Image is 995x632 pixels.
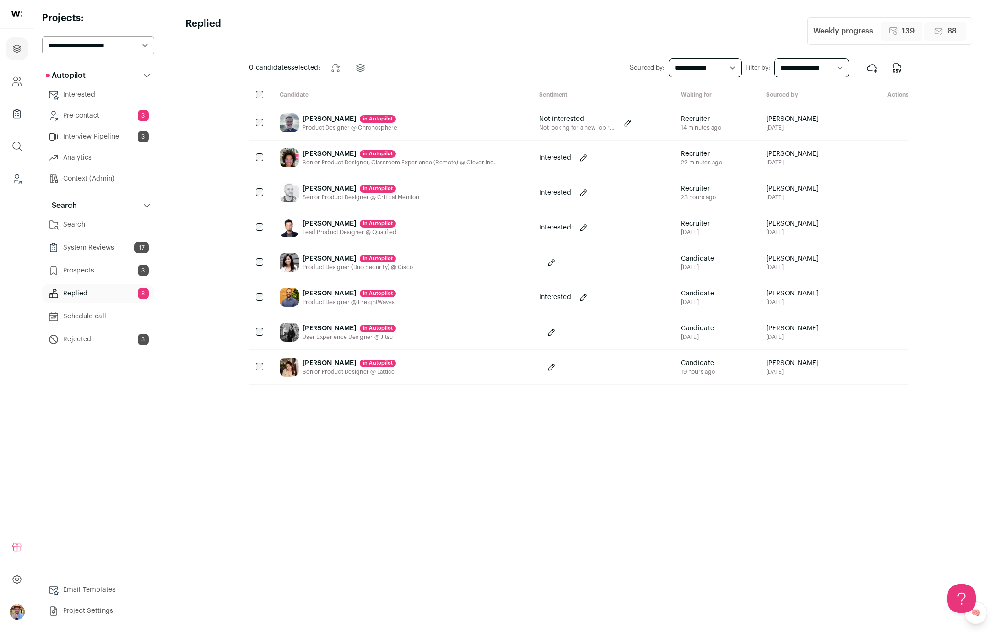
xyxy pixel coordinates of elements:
button: Search [42,196,154,215]
div: in Autopilot [360,290,396,297]
p: Interested [539,293,571,302]
span: 3 [138,110,149,121]
a: Rejected3 [42,330,154,349]
div: in Autopilot [360,255,396,262]
div: Senior Product Designer, Classroom Experience (Remote) @ Clever Inc. [303,159,495,166]
h1: Replied [185,17,221,45]
p: Interested [539,188,571,197]
a: Project Settings [42,601,154,621]
span: [DATE] [766,194,819,201]
div: Candidate [272,91,531,100]
span: selected: [249,63,320,73]
span: [DATE] [766,368,819,376]
div: [DATE] [681,298,714,306]
img: d31cf0b02953e30e8e85c34a7b0a12836a84cf4345448f1f441d4013bc2506d9.jpg [280,358,299,377]
div: 23 hours ago [681,194,716,201]
button: Export to CSV [886,56,908,79]
div: [PERSON_NAME] [303,359,396,368]
div: Sourced by [758,91,855,100]
a: Context (Admin) [42,169,154,188]
span: 88 [947,25,957,37]
div: [DATE] [681,263,714,271]
span: [PERSON_NAME] [766,359,819,368]
label: Filter by: [746,64,770,72]
p: Search [46,200,77,211]
iframe: Help Scout Beacon - Open [947,584,976,613]
div: [PERSON_NAME] [303,324,396,333]
span: Candidate [681,254,714,263]
a: Leads (Backoffice) [6,167,28,190]
span: 3 [138,265,149,276]
span: [PERSON_NAME] [766,114,819,124]
div: in Autopilot [360,360,396,367]
p: Not looking for a new job right now [539,124,616,131]
a: Company Lists [6,102,28,125]
a: Analytics [42,148,154,167]
img: 463eb94b8cb6f2d66024ca382bfa84ab0199e2596ba23d2ae13b0ade6421bb92.jpg [280,218,299,237]
img: 1dcc92d506ff315a10acebaba214914c2eeec6813fe42313de7bb7944c8e6550.jpg [280,148,299,167]
div: [DATE] [681,333,714,341]
a: Interested [42,85,154,104]
span: 17 [134,242,149,253]
span: [DATE] [766,333,819,341]
a: Replied8 [42,284,154,303]
img: 81fe6127baa0c19d0db361426bbf764ad31c07e78ce959d64f8911e922b21762.jpg [280,183,299,202]
span: 0 candidates [249,65,291,71]
div: Senior Product Designer @ Lattice [303,368,396,376]
div: in Autopilot [360,150,396,158]
span: [PERSON_NAME] [766,324,819,333]
a: Email Templates [42,580,154,599]
a: Pre-contact3 [42,106,154,125]
div: Actions [855,91,908,100]
div: in Autopilot [360,185,396,193]
div: 14 minutes ago [681,124,721,131]
h2: Projects: [42,11,154,25]
span: [DATE] [766,298,819,306]
div: [PERSON_NAME] [303,114,397,124]
img: c415b12e1f98b20aad6fd2519ecc03391d3677e8f4e4e1f1a5735437167eb47e.jpg [280,288,299,307]
div: [PERSON_NAME] [303,289,396,298]
button: Autopilot [42,66,154,85]
span: [PERSON_NAME] [766,254,819,263]
span: [DATE] [766,159,819,166]
img: wellfound-shorthand-0d5821cbd27db2630d0214b213865d53afaa358527fdda9d0ea32b1df1b89c2c.svg [11,11,22,17]
button: Open dropdown [10,604,25,620]
div: 22 minutes ago [681,159,722,166]
a: Interview Pipeline3 [42,127,154,146]
img: f4f31d1b8eb4e9376f860bb08da6faba29077ac1fda2b2d3faa936833f7bf443.jpg [280,323,299,342]
a: Search [42,215,154,234]
p: Interested [539,223,571,232]
div: in Autopilot [360,325,396,332]
span: [DATE] [766,263,819,271]
div: 19 hours ago [681,368,715,376]
span: [PERSON_NAME] [766,219,819,229]
div: Weekly progress [813,25,873,37]
span: Recruiter [681,114,721,124]
a: System Reviews17 [42,238,154,257]
div: [DATE] [681,229,710,236]
div: Waiting for [673,91,758,100]
span: Recruiter [681,219,710,229]
span: Recruiter [681,184,716,194]
span: Candidate [681,289,714,298]
a: Schedule call [42,307,154,326]
div: Sentiment [531,91,673,100]
div: [PERSON_NAME] [303,254,413,263]
span: [PERSON_NAME] [766,184,819,194]
button: Export to ATS [861,56,884,79]
div: Senior Product Designer @ Critical Mention [303,194,419,201]
p: Not interested [539,114,616,124]
a: Company and ATS Settings [6,70,28,93]
div: [PERSON_NAME] [303,149,495,159]
div: [PERSON_NAME] [303,184,419,194]
img: 348e9bc452674766edee1e52a4baa0716f0fe09854ff629797e92d220bc90bc9.jpg [280,253,299,272]
a: 🧠 [964,601,987,624]
span: Candidate [681,324,714,333]
p: Autopilot [46,70,86,81]
p: Interested [539,153,571,163]
img: 7975094-medium_jpg [10,604,25,620]
div: in Autopilot [360,220,396,228]
span: [DATE] [766,124,819,131]
span: 139 [902,25,915,37]
img: b259caac93c7790ccac5a577f774146802ff466cab2910918c078dec2c48aa85.jpg [280,113,299,132]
